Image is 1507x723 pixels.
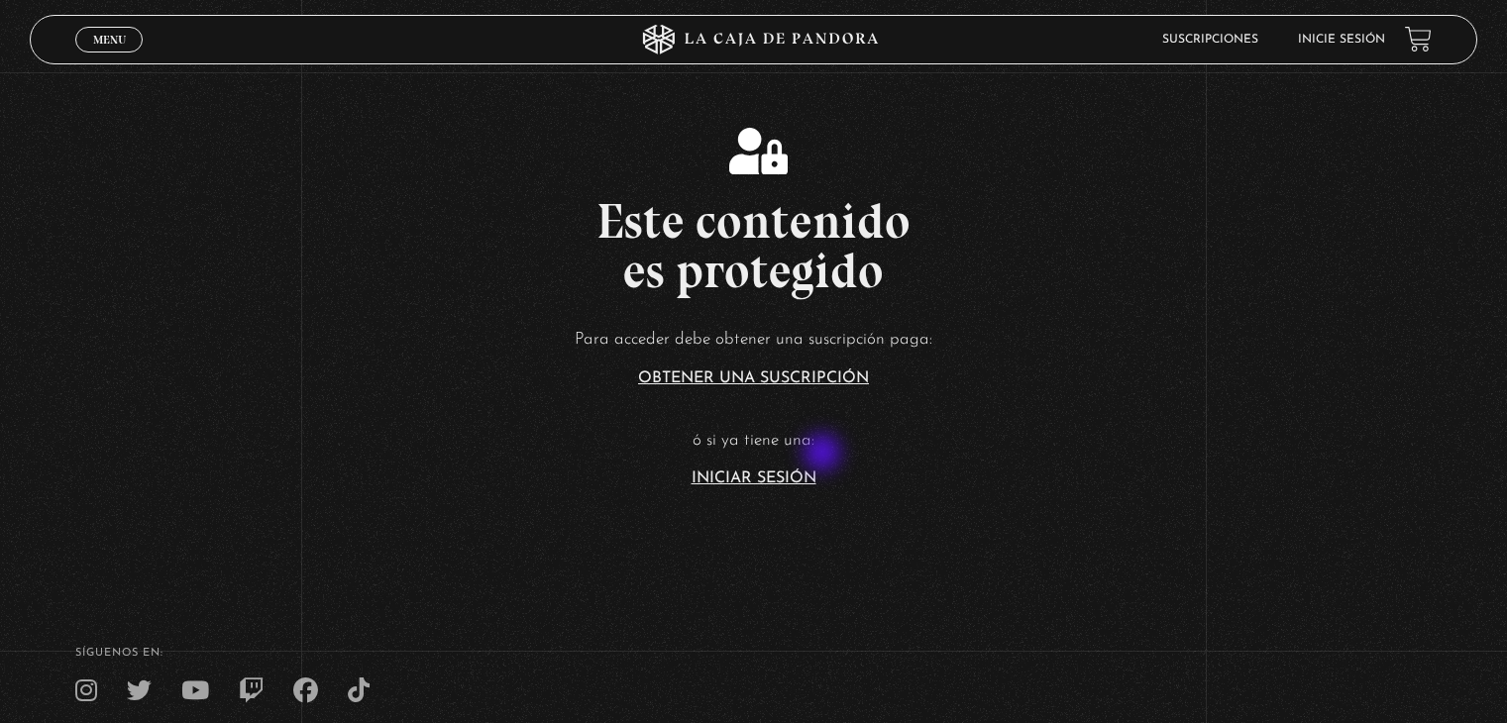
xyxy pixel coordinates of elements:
[1162,34,1258,46] a: Suscripciones
[1298,34,1385,46] a: Inicie sesión
[692,470,816,486] a: Iniciar Sesión
[638,370,869,386] a: Obtener una suscripción
[86,50,133,63] span: Cerrar
[93,34,126,46] span: Menu
[1405,26,1432,52] a: View your shopping cart
[75,648,1432,659] h4: SÍguenos en:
